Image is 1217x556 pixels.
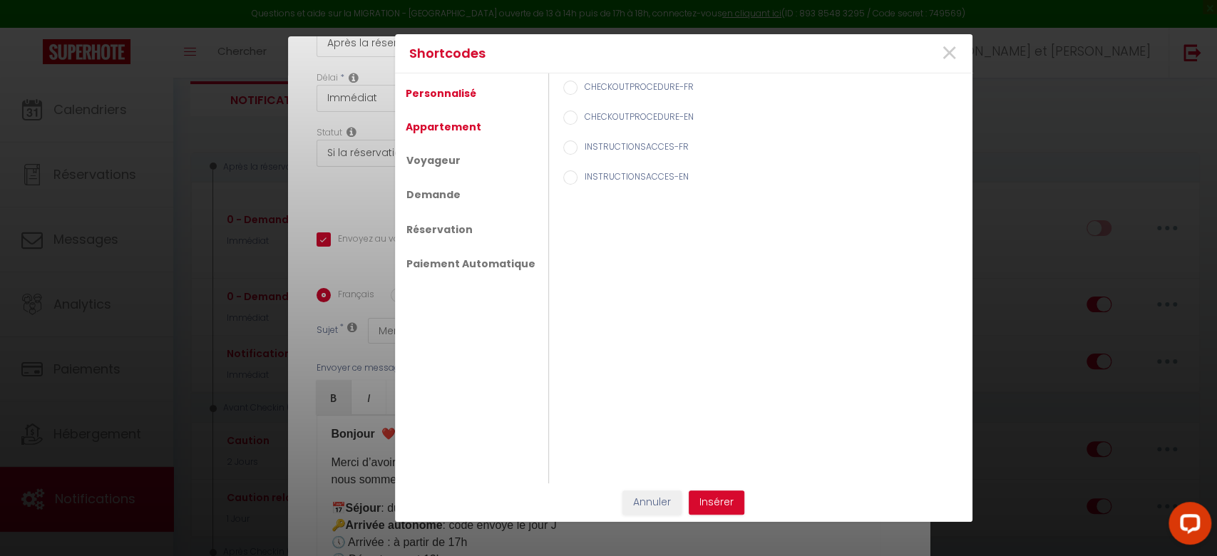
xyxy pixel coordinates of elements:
label: INSTRUCTIONSACCES-FR [577,140,689,156]
iframe: LiveChat chat widget [1157,496,1217,556]
a: Appartement [399,114,488,140]
a: Demande [399,181,468,208]
a: Personnalisé [399,81,483,106]
label: CHECKOUTPROCEDURE-FR [577,81,694,96]
span: × [940,32,957,75]
a: Réservation [399,216,481,243]
button: Annuler [622,490,682,515]
label: CHECKOUTPROCEDURE-EN [577,110,694,126]
button: Insérer [689,490,744,515]
h4: Shortcodes [409,43,769,63]
a: Paiement Automatique [399,250,543,277]
button: Close [940,38,957,69]
label: INSTRUCTIONSACCES-EN [577,170,689,186]
a: Voyageur [399,147,468,174]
